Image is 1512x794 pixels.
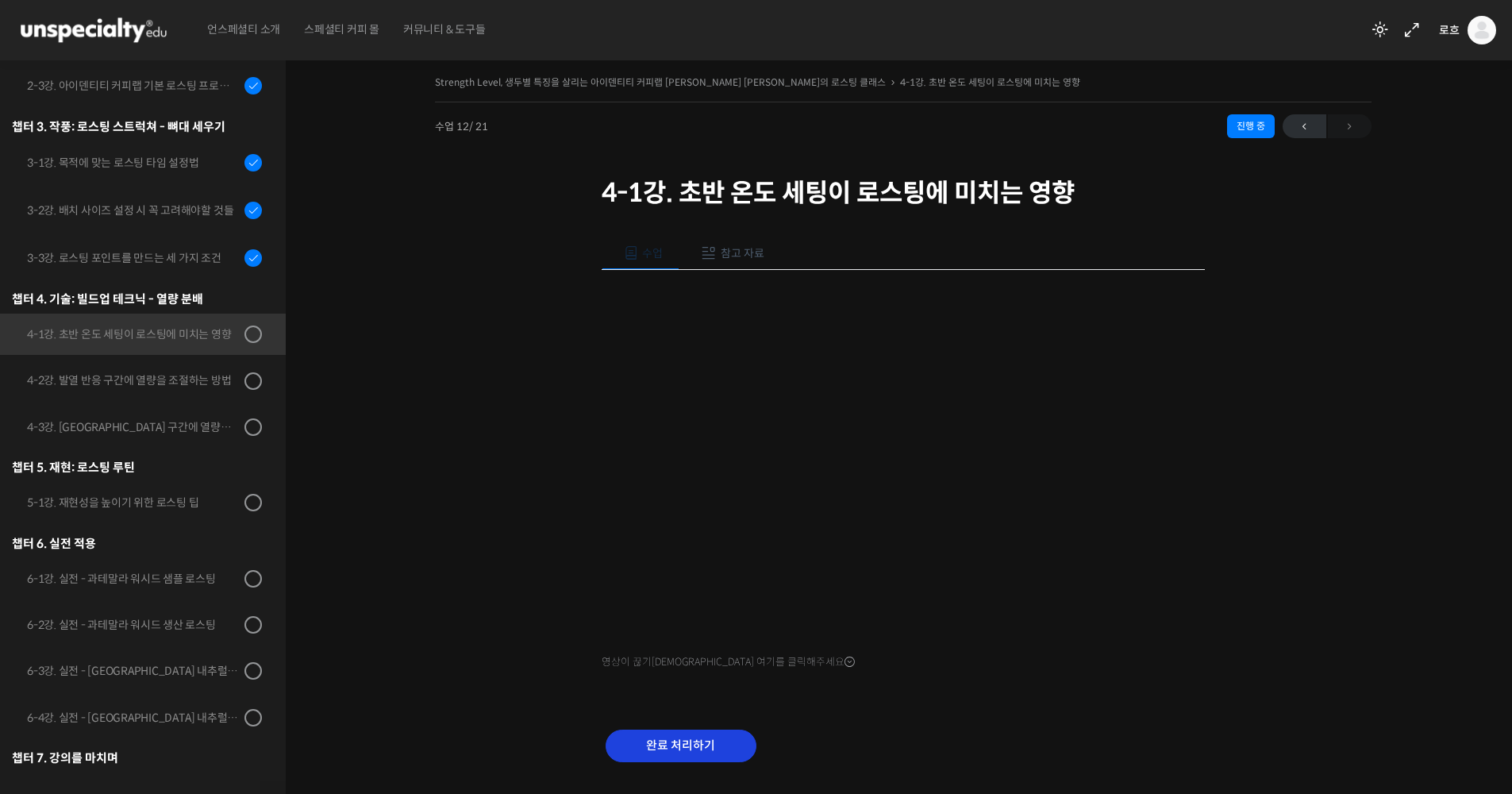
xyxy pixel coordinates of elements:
a: 홈 [5,503,105,543]
a: 대화 [105,503,205,543]
span: 홈 [50,527,60,540]
span: 설정 [245,527,264,540]
span: 대화 [145,528,164,541]
a: 설정 [205,503,305,543]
